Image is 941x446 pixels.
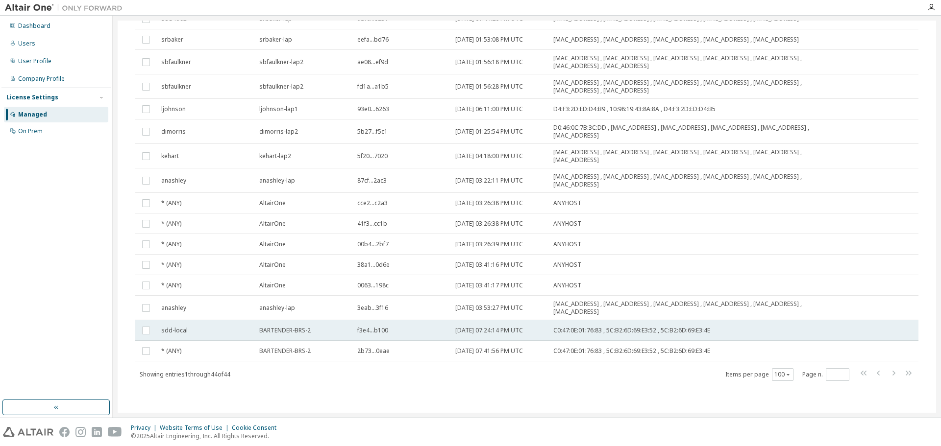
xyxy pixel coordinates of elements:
span: D0:46:0C:7B:3C:DD , [MAC_ADDRESS] , [MAC_ADDRESS] , [MAC_ADDRESS] , [MAC_ADDRESS] , [MAC_ADDRESS] [553,124,810,140]
div: Users [18,40,35,47]
span: dimorris-lap2 [259,128,298,136]
div: Dashboard [18,22,50,30]
span: sbfaulkner [161,83,191,91]
span: sbfaulkner-lap2 [259,83,303,91]
span: D4:F3:2D:ED:D4:B9 , 10:98:19:43:8A:8A , D4:F3:2D:ED:D4:B5 [553,105,716,113]
span: f3e4...b100 [357,327,388,334]
span: [DATE] 01:53:08 PM UTC [455,36,523,44]
span: fd1a...a1b5 [357,83,389,91]
span: [MAC_ADDRESS] , [MAC_ADDRESS] , [MAC_ADDRESS] , [MAC_ADDRESS] , [MAC_ADDRESS] , [MAC_ADDRESS] [553,148,810,164]
button: 100 [774,371,791,378]
span: AltairOne [259,220,286,228]
span: [MAC_ADDRESS] , [MAC_ADDRESS] , [MAC_ADDRESS] , [MAC_ADDRESS] , [MAC_ADDRESS] , [MAC_ADDRESS] [553,173,810,188]
span: dimorris [161,128,186,136]
span: * (ANY) [161,282,181,289]
img: Altair One [5,3,127,13]
span: BARTENDER-BRS-2 [259,347,311,355]
span: [DATE] 03:53:27 PM UTC [455,304,523,312]
span: sbfaulkner-lap2 [259,58,303,66]
span: cce2...c2a3 [357,199,388,207]
span: anashley [161,177,186,185]
div: Website Terms of Use [160,424,232,432]
span: ANYHOST [553,240,581,248]
div: Company Profile [18,75,65,83]
span: [MAC_ADDRESS] , [MAC_ADDRESS] , [MAC_ADDRESS] , [MAC_ADDRESS] , [MAC_ADDRESS] , [MAC_ADDRESS] , [... [553,79,810,94]
span: C0:47:0E:01:76:83 , 5C:B2:6D:69:E3:52 , 5C:B2:6D:69:E3:4E [553,327,710,334]
span: [DATE] 06:11:00 PM UTC [455,105,523,113]
span: 5f20...7020 [357,152,388,160]
span: [DATE] 04:18:00 PM UTC [455,152,523,160]
span: * (ANY) [161,261,181,269]
span: [DATE] 03:41:16 PM UTC [455,261,523,269]
span: Page n. [802,368,849,381]
span: AltairOne [259,199,286,207]
span: 41f3...cc1b [357,220,387,228]
div: Privacy [131,424,160,432]
span: C0:47:0E:01:76:83 , 5C:B2:6D:69:E3:52 , 5C:B2:6D:69:E3:4E [553,347,710,355]
div: Managed [18,111,47,118]
span: [DATE] 03:26:38 PM UTC [455,199,523,207]
div: Cookie Consent [232,424,282,432]
span: anashley-lap [259,304,295,312]
span: ljohnson-lap1 [259,105,298,113]
span: [DATE] 01:56:28 PM UTC [455,83,523,91]
img: facebook.svg [59,427,70,437]
p: © 2025 Altair Engineering, Inc. All Rights Reserved. [131,432,282,440]
span: ANYHOST [553,261,581,269]
span: 93e0...6263 [357,105,389,113]
span: Showing entries 1 through 44 of 44 [140,370,230,378]
span: ae08...ef9d [357,58,388,66]
span: * (ANY) [161,240,181,248]
span: Items per page [725,368,793,381]
img: altair_logo.svg [3,427,53,437]
span: * (ANY) [161,199,181,207]
span: [MAC_ADDRESS] , [MAC_ADDRESS] , [MAC_ADDRESS] , [MAC_ADDRESS] , [MAC_ADDRESS] [553,36,799,44]
span: [DATE] 01:56:18 PM UTC [455,58,523,66]
span: AltairOne [259,261,286,269]
div: On Prem [18,127,43,135]
span: 38a1...0d6e [357,261,390,269]
span: [MAC_ADDRESS] , [MAC_ADDRESS] , [MAC_ADDRESS] , [MAC_ADDRESS] , [MAC_ADDRESS] , [MAC_ADDRESS] [553,300,810,316]
span: [DATE] 01:25:54 PM UTC [455,128,523,136]
span: 5b27...f5c1 [357,128,388,136]
span: srbaker [161,36,183,44]
span: [DATE] 03:22:11 PM UTC [455,177,523,185]
span: [DATE] 07:24:14 PM UTC [455,327,523,334]
span: [DATE] 03:26:39 PM UTC [455,240,523,248]
span: anashley-lap [259,177,295,185]
span: * (ANY) [161,220,181,228]
span: BARTENDER-BRS-2 [259,327,311,334]
span: [DATE] 03:41:17 PM UTC [455,282,523,289]
img: linkedin.svg [92,427,102,437]
span: ANYHOST [553,220,581,228]
span: 3eab...3f16 [357,304,388,312]
span: kehart-lap2 [259,152,291,160]
div: User Profile [18,57,51,65]
span: [MAC_ADDRESS] , [MAC_ADDRESS] , [MAC_ADDRESS] , [MAC_ADDRESS] , [MAC_ADDRESS] , [MAC_ADDRESS] , [... [553,54,810,70]
span: AltairOne [259,240,286,248]
span: sdd-local [161,327,188,334]
img: instagram.svg [75,427,86,437]
span: 0063...198c [357,282,389,289]
span: 87cf...2ac3 [357,177,387,185]
div: License Settings [6,94,58,101]
span: anashley [161,304,186,312]
span: * (ANY) [161,347,181,355]
span: 2b73...0eae [357,347,390,355]
span: kehart [161,152,179,160]
img: youtube.svg [108,427,122,437]
span: srbaker-lap [259,36,292,44]
span: ljohnson [161,105,186,113]
span: sbfaulkner [161,58,191,66]
span: 00b4...2bf7 [357,240,389,248]
span: ANYHOST [553,282,581,289]
span: eefa...bd76 [357,36,389,44]
span: ANYHOST [553,199,581,207]
span: AltairOne [259,282,286,289]
span: [DATE] 03:26:38 PM UTC [455,220,523,228]
span: [DATE] 07:41:56 PM UTC [455,347,523,355]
